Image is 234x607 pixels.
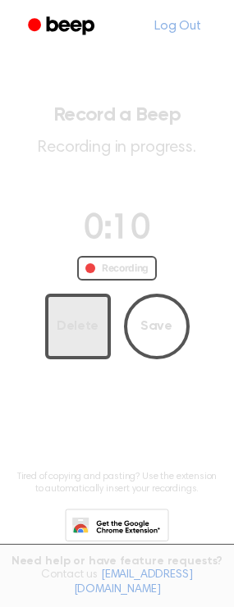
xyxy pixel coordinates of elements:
span: 0:10 [84,212,149,247]
p: Recording in progress. [13,138,221,158]
h1: Record a Beep [13,105,221,125]
button: Delete Audio Record [45,294,111,359]
button: Save Audio Record [124,294,190,359]
div: Recording [77,256,157,281]
a: Log Out [138,7,218,46]
a: Beep [16,11,109,43]
a: [EMAIL_ADDRESS][DOMAIN_NAME] [74,569,193,596]
span: Contact us [10,568,224,597]
p: Tired of copying and pasting? Use the extension to automatically insert your recordings. [13,471,221,495]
